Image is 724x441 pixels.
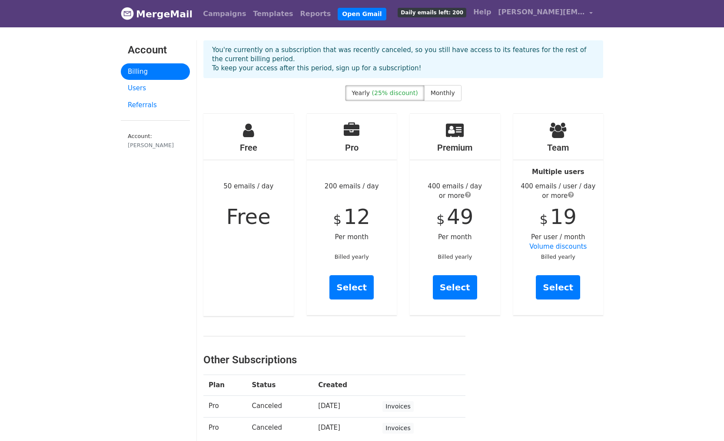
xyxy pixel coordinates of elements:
[433,275,477,299] a: Select
[338,8,386,20] a: Open Gmail
[307,114,397,315] div: 200 emails / day Per month
[536,275,580,299] a: Select
[307,142,397,153] h4: Pro
[199,5,249,23] a: Campaigns
[121,5,193,23] a: MergeMail
[382,401,413,412] a: Invoices
[313,375,377,396] th: Created
[297,5,335,23] a: Reports
[203,142,294,153] h4: Free
[212,46,594,73] p: You're currently on a subscription that was recently canceled, so you still have access to its fe...
[550,204,577,229] span: 19
[436,212,445,227] span: $
[398,8,466,17] span: Daily emails left: 200
[431,89,455,96] span: Monthly
[352,89,370,96] span: Yearly
[203,395,246,417] td: Pro
[382,423,413,434] a: Invoices
[128,44,183,56] h3: Account
[203,417,246,439] td: Pro
[226,204,271,229] span: Free
[495,3,596,24] a: [PERSON_NAME][EMAIL_ADDRESS][DOMAIN_NAME]
[541,253,575,260] small: Billed yearly
[249,5,296,23] a: Templates
[410,142,500,153] h4: Premium
[329,275,374,299] a: Select
[313,395,377,417] td: [DATE]
[498,7,585,17] span: [PERSON_NAME][EMAIL_ADDRESS][DOMAIN_NAME]
[121,7,134,20] img: MergeMail logo
[246,417,313,439] td: Canceled
[372,89,418,96] span: (25% discount)
[540,212,548,227] span: $
[513,142,604,153] h4: Team
[128,141,183,149] div: [PERSON_NAME]
[447,204,473,229] span: 49
[246,375,313,396] th: Status
[438,253,472,260] small: Billed yearly
[121,97,190,114] a: Referrals
[246,395,313,417] td: Canceled
[203,375,246,396] th: Plan
[203,354,465,366] h3: Other Subscriptions
[529,243,587,250] a: Volume discounts
[344,204,370,229] span: 12
[513,181,604,201] div: 400 emails / user / day or more
[470,3,495,21] a: Help
[313,417,377,439] td: [DATE]
[335,253,369,260] small: Billed yearly
[203,114,294,316] div: 50 emails / day
[410,114,500,315] div: Per month
[410,181,500,201] div: 400 emails / day or more
[128,133,183,149] small: Account:
[333,212,342,227] span: $
[121,63,190,80] a: Billing
[513,114,604,315] div: Per user / month
[394,3,470,21] a: Daily emails left: 200
[532,168,584,176] strong: Multiple users
[121,80,190,97] a: Users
